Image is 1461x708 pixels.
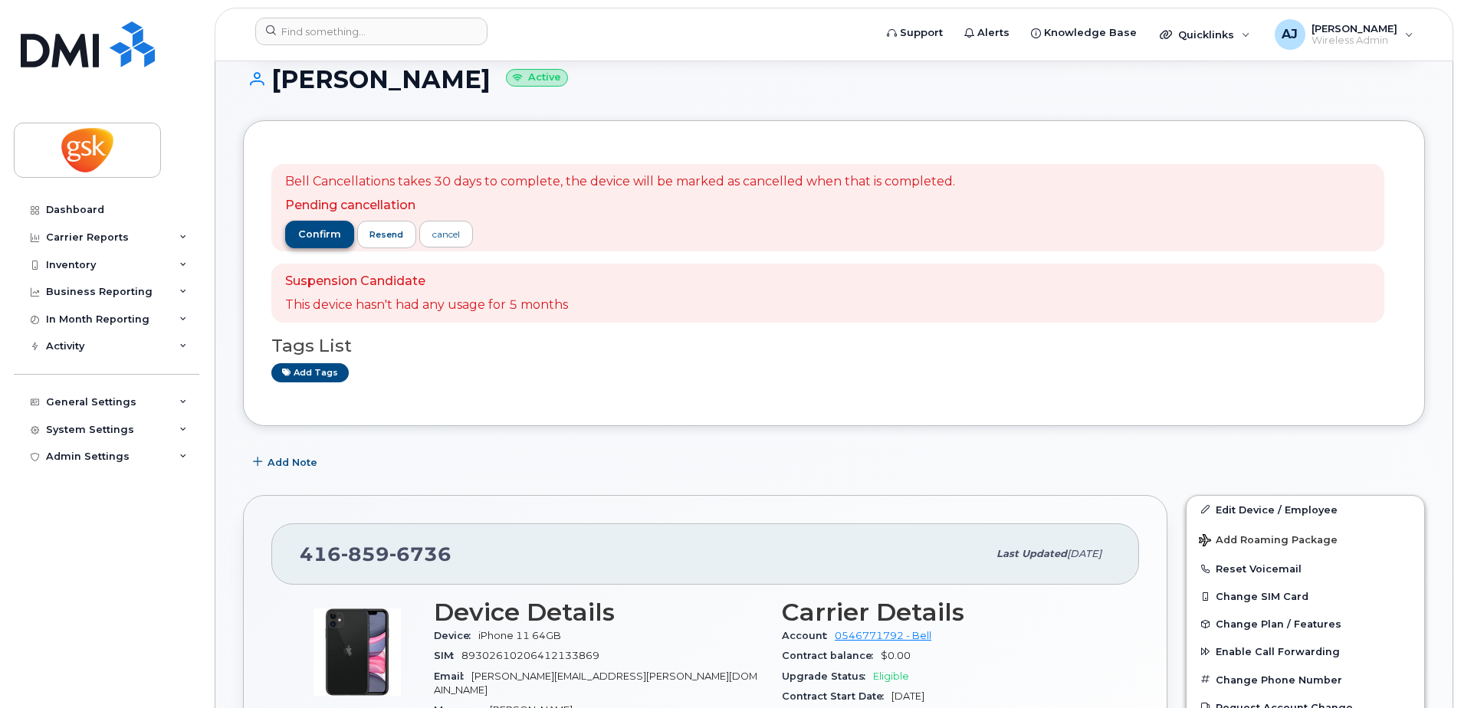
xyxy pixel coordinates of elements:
span: [DATE] [1067,548,1101,559]
button: Change SIM Card [1187,582,1424,610]
span: iPhone 11 64GB [478,630,561,641]
button: Add Roaming Package [1187,523,1424,555]
span: 89302610206412133869 [461,650,599,661]
button: confirm [285,221,354,248]
span: Last updated [996,548,1067,559]
button: Reset Voicemail [1187,555,1424,582]
span: $0.00 [881,650,911,661]
span: SIM [434,650,461,661]
h3: Carrier Details [782,598,1111,626]
p: This device hasn't had any usage for 5 months [285,297,568,314]
a: Alerts [954,18,1020,48]
h3: Device Details [434,598,763,626]
span: 6736 [389,542,451,565]
span: Account [782,630,835,641]
div: Quicklinks [1149,19,1261,50]
button: resend [357,221,417,248]
button: Change Plan / Features [1187,610,1424,638]
a: Knowledge Base [1020,18,1147,48]
a: Support [876,18,954,48]
p: Bell Cancellations takes 30 days to complete, the device will be marked as cancelled when that is... [285,173,955,191]
h1: [PERSON_NAME] [243,66,1425,93]
span: Change Plan / Features [1216,618,1341,630]
span: [DATE] [891,690,924,702]
a: cancel [419,221,473,247]
span: Upgrade Status [782,670,873,682]
span: Add Roaming Package [1199,534,1338,549]
input: Find something... [255,18,488,45]
h3: Tags List [271,336,1397,356]
span: Eligible [873,670,909,682]
a: Add tags [271,363,349,382]
button: Add Note [243,449,330,477]
div: cancel [432,228,460,241]
span: AJ [1282,25,1298,44]
span: Alerts [977,25,1010,41]
span: [PERSON_NAME] [1312,22,1397,34]
span: Contract balance [782,650,881,661]
img: iPhone_11.jpg [311,606,403,698]
span: Device [434,630,478,641]
span: Knowledge Base [1044,25,1137,41]
span: 416 [300,542,451,565]
span: [PERSON_NAME][EMAIL_ADDRESS][PERSON_NAME][DOMAIN_NAME] [434,670,757,696]
span: confirm [298,228,341,241]
a: 0546771792 - Bell [835,630,931,641]
small: Active [506,69,568,87]
span: Support [900,25,943,41]
span: Add Note [268,455,317,470]
button: Change Phone Number [1187,666,1424,693]
a: Edit Device / Employee [1187,496,1424,523]
p: Suspension Candidate [285,273,568,290]
span: Quicklinks [1178,28,1234,41]
span: 859 [341,542,389,565]
span: resend [369,228,403,241]
span: Contract Start Date [782,690,891,702]
div: Avanipal Jauhal [1264,19,1424,50]
span: Wireless Admin [1312,34,1397,47]
p: Pending cancellation [285,197,955,215]
button: Enable Call Forwarding [1187,638,1424,665]
span: Enable Call Forwarding [1216,646,1340,657]
span: Email [434,670,471,682]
